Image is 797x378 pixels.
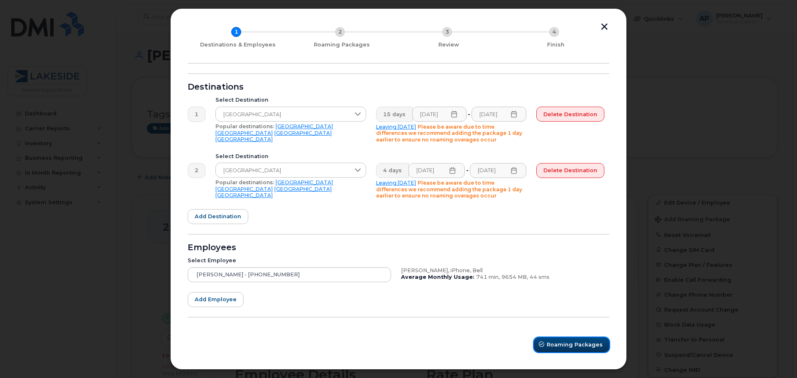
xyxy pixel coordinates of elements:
[335,27,345,37] div: 2
[291,41,392,48] div: Roaming Packages
[216,107,350,122] span: Philippines
[215,136,273,142] a: [GEOGRAPHIC_DATA]
[442,27,452,37] div: 3
[398,41,499,48] div: Review
[376,124,416,130] a: Leaving [DATE]
[543,166,597,174] span: Delete destination
[408,163,465,178] input: Please fill out this field
[465,163,470,178] div: -
[536,163,604,178] button: Delete destination
[195,212,241,220] span: Add destination
[276,179,333,185] a: [GEOGRAPHIC_DATA]
[274,186,332,192] a: [GEOGRAPHIC_DATA]
[216,163,350,178] span: Japan
[401,267,604,274] div: [PERSON_NAME], iPhone, Bell
[376,124,522,143] span: Please be aware due to time differences we recommend adding the package 1 day earlier to ensure n...
[543,110,597,118] span: Delete destination
[401,274,474,280] b: Average Monthly Usage:
[536,107,604,122] button: Delete destination
[470,163,526,178] input: Please fill out this field
[215,179,274,185] span: Popular destinations:
[215,192,273,198] a: [GEOGRAPHIC_DATA]
[412,107,467,122] input: Please fill out this field
[476,274,500,280] span: 741 min,
[188,244,609,251] div: Employees
[274,130,332,136] a: [GEOGRAPHIC_DATA]
[215,186,273,192] a: [GEOGRAPHIC_DATA]
[466,107,472,122] div: -
[276,123,333,129] a: [GEOGRAPHIC_DATA]
[215,97,366,103] div: Select Destination
[376,180,416,186] a: Leaving [DATE]
[188,209,248,224] button: Add destination
[215,130,273,136] a: [GEOGRAPHIC_DATA]
[530,274,550,280] span: 44 sms
[501,274,528,280] span: 9654 MB,
[549,27,559,37] div: 4
[188,267,391,282] input: Search device
[215,123,274,129] span: Popular destinations:
[188,257,391,264] div: Select Employee
[472,107,526,122] input: Please fill out this field
[376,180,522,199] span: Please be aware due to time differences we recommend adding the package 1 day earlier to ensure n...
[215,153,366,160] div: Select Destination
[547,341,603,349] span: Roaming Packages
[188,84,609,90] div: Destinations
[195,295,237,303] span: Add employee
[534,337,609,352] button: Roaming Packages
[506,41,606,48] div: Finish
[188,292,244,307] button: Add employee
